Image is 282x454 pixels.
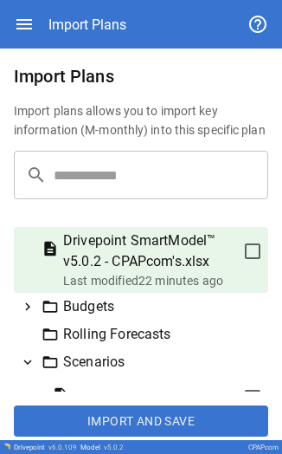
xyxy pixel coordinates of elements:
div: CPAPcom [248,444,279,451]
div: Budgets [42,296,261,317]
h6: Import plans allows you to import key information (M-monthly) into this specific plan [14,102,268,140]
button: Import and Save [14,405,268,437]
div: Rolling Forecasts [42,324,261,345]
span: Drivepoint SmartModel™ v5.0.2 - CPAPcom's.xlsx [63,230,234,272]
p: Last modified 22 minutes ago [63,272,261,289]
div: Import Plans [48,16,126,33]
div: Drivepoint [14,444,77,451]
div: Scenarios [42,352,261,373]
span: search [26,165,47,185]
span: v 6.0.109 [48,444,77,451]
span: v 5.0.2 [104,444,124,451]
img: Drivepoint [3,443,10,450]
span: TG Onboarding Plan.xlsx [74,387,228,408]
div: Model [80,444,124,451]
h6: Import Plans [14,62,268,90]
